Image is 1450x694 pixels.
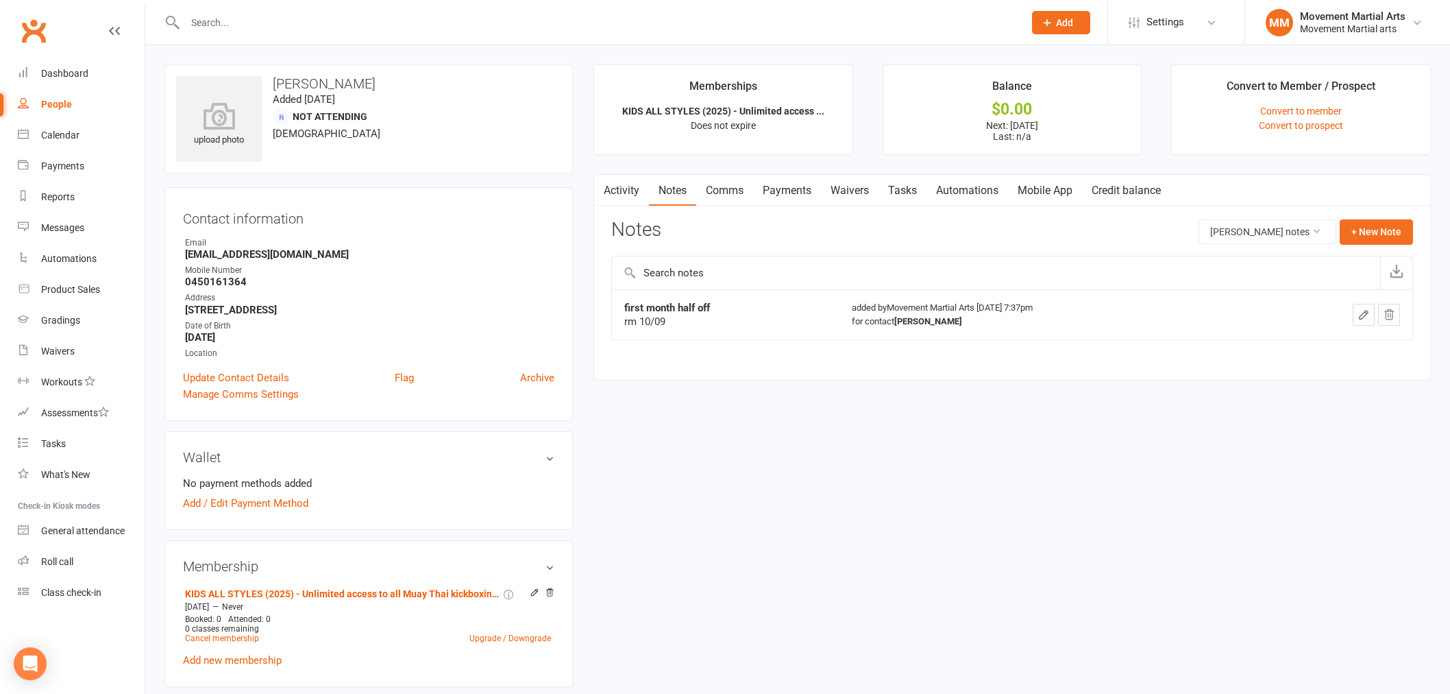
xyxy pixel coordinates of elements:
[894,316,962,326] strong: [PERSON_NAME]
[181,13,1014,32] input: Search...
[14,647,47,680] div: Open Intercom Messenger
[41,315,80,326] div: Gradings
[896,102,1129,117] div: $0.00
[18,58,145,89] a: Dashboard
[228,614,271,624] span: Attended: 0
[18,577,145,608] a: Class kiosk mode
[183,475,554,492] li: No payment methods added
[878,175,926,206] a: Tasks
[612,256,1380,289] input: Search notes
[185,331,554,344] strong: [DATE]
[176,76,561,91] h3: [PERSON_NAME]
[41,191,75,202] div: Reports
[41,525,125,536] div: General attendance
[41,469,90,480] div: What's New
[753,175,821,206] a: Payments
[41,587,101,598] div: Class check-in
[185,276,554,288] strong: 0450161364
[1056,17,1073,28] span: Add
[41,68,88,79] div: Dashboard
[185,264,554,277] div: Mobile Number
[183,654,282,667] a: Add new membership
[41,376,82,387] div: Workouts
[1146,7,1184,38] span: Settings
[185,291,554,304] div: Address
[183,370,289,386] a: Update Contact Details
[649,175,696,206] a: Notes
[182,601,554,612] div: —
[18,459,145,490] a: What's New
[18,89,145,120] a: People
[273,93,335,106] time: Added [DATE]
[185,602,209,612] span: [DATE]
[689,77,757,102] div: Memberships
[183,206,554,226] h3: Contact information
[1199,219,1336,244] button: [PERSON_NAME] notes
[520,370,554,386] a: Archive
[185,347,554,360] div: Location
[821,175,878,206] a: Waivers
[16,14,51,48] a: Clubworx
[185,588,501,599] a: KIDS ALL STYLES (2025) - Unlimited access to all Muay Thai kickboxing, Brazilian Jiu jitsu, Mixed...
[185,304,554,316] strong: [STREET_ADDRESS]
[41,130,79,141] div: Calendar
[185,320,554,333] div: Date of Birth
[183,386,299,403] a: Manage Comms Settings
[293,111,367,122] span: Not Attending
[18,336,145,367] a: Waivers
[18,120,145,151] a: Calendar
[1266,9,1293,36] div: MM
[1300,10,1405,23] div: Movement Martial Arts
[992,77,1032,102] div: Balance
[18,398,145,429] a: Assessments
[183,450,554,465] h3: Wallet
[896,120,1129,142] p: Next: [DATE] Last: n/a
[41,222,84,233] div: Messages
[185,614,221,624] span: Booked: 0
[18,547,145,577] a: Roll call
[222,602,243,612] span: Never
[41,407,109,418] div: Assessments
[1340,219,1413,244] button: + New Note
[41,438,66,449] div: Tasks
[1300,23,1405,35] div: Movement Martial arts
[1259,120,1343,131] a: Convert to prospect
[185,624,259,634] span: 0 classes remaining
[852,315,1251,328] div: for contact
[1082,175,1170,206] a: Credit balance
[395,370,414,386] a: Flag
[696,175,753,206] a: Comms
[1227,77,1375,102] div: Convert to Member / Prospect
[41,284,100,295] div: Product Sales
[18,182,145,213] a: Reports
[41,253,97,264] div: Automations
[852,301,1251,328] div: added by Movement Martial Arts [DATE] 7:37pm
[624,302,710,314] strong: first month half off
[1260,106,1342,117] a: Convert to member
[41,346,75,357] div: Waivers
[1008,175,1082,206] a: Mobile App
[41,160,84,171] div: Payments
[18,243,145,274] a: Automations
[18,516,145,547] a: General attendance kiosk mode
[18,305,145,336] a: Gradings
[273,128,380,140] span: [DEMOGRAPHIC_DATA]
[926,175,1008,206] a: Automations
[18,213,145,243] a: Messages
[18,429,145,459] a: Tasks
[18,151,145,182] a: Payments
[18,274,145,305] a: Product Sales
[1032,11,1090,34] button: Add
[611,219,661,244] h3: Notes
[469,634,551,643] a: Upgrade / Downgrade
[41,99,72,110] div: People
[176,102,262,147] div: upload photo
[41,556,73,567] div: Roll call
[691,120,756,131] span: Does not expire
[18,367,145,398] a: Workouts
[594,175,649,206] a: Activity
[185,248,554,261] strong: [EMAIL_ADDRESS][DOMAIN_NAME]
[624,315,827,328] div: rm 10/09
[183,495,308,512] a: Add / Edit Payment Method
[622,106,824,117] strong: KIDS ALL STYLES (2025) - Unlimited access ...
